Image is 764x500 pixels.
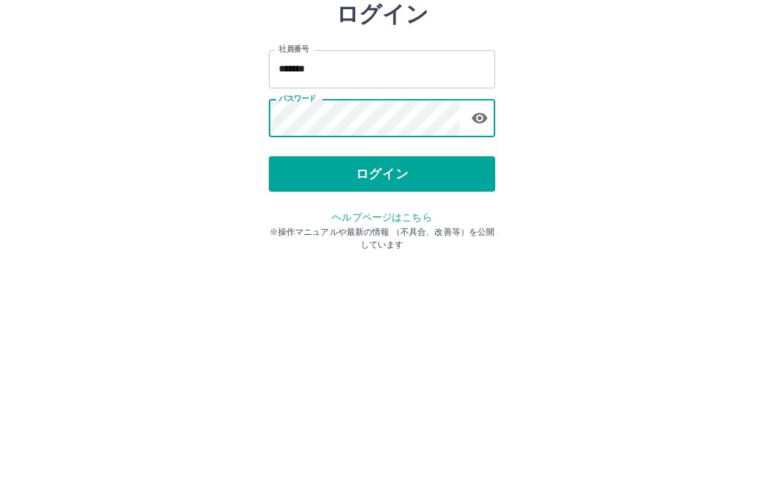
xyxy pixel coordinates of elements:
label: パスワード [279,182,316,192]
a: ヘルプページはこちら [332,300,432,311]
p: ※操作マニュアルや最新の情報 （不具合、改善等）を公開しています [269,314,495,339]
h2: ログイン [336,89,429,116]
button: ログイン [269,245,495,280]
label: 社員番号 [279,132,308,143]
